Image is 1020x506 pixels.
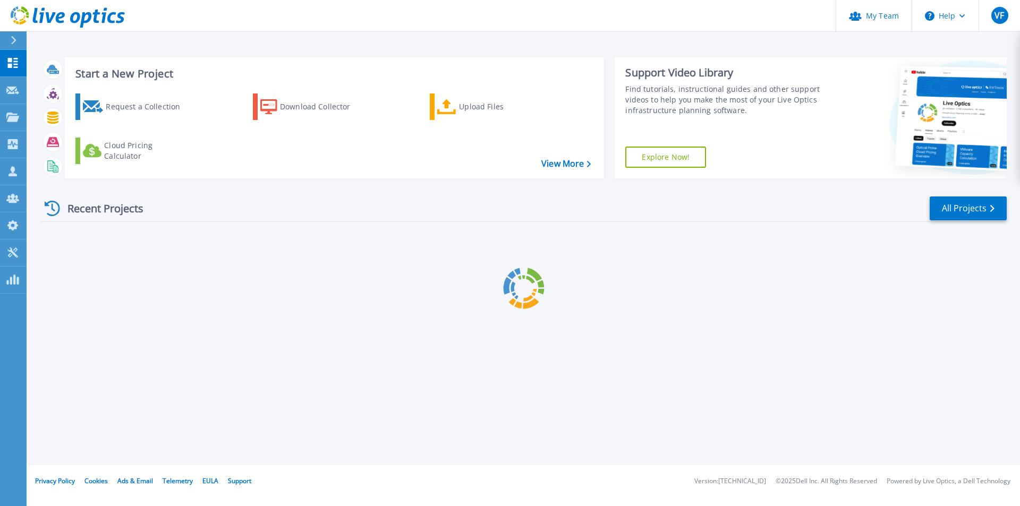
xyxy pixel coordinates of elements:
div: Request a Collection [106,96,191,117]
h3: Start a New Project [75,68,591,80]
div: Download Collector [280,96,365,117]
a: Ads & Email [117,476,153,485]
li: Version: [TECHNICAL_ID] [694,478,766,485]
a: All Projects [930,196,1007,220]
div: Cloud Pricing Calculator [104,140,189,161]
span: VF [994,11,1004,20]
div: Recent Projects [41,195,158,221]
a: Support [228,476,251,485]
div: Find tutorials, instructional guides and other support videos to help you make the most of your L... [625,84,825,116]
div: Support Video Library [625,66,825,80]
a: Download Collector [253,93,371,120]
a: Explore Now! [625,147,706,168]
li: Powered by Live Optics, a Dell Technology [887,478,1010,485]
a: Upload Files [430,93,548,120]
a: Cookies [84,476,108,485]
a: View More [541,159,591,169]
div: Upload Files [459,96,544,117]
a: Cloud Pricing Calculator [75,138,194,164]
li: © 2025 Dell Inc. All Rights Reserved [776,478,877,485]
a: Privacy Policy [35,476,75,485]
a: Telemetry [163,476,193,485]
a: EULA [202,476,218,485]
a: Request a Collection [75,93,194,120]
